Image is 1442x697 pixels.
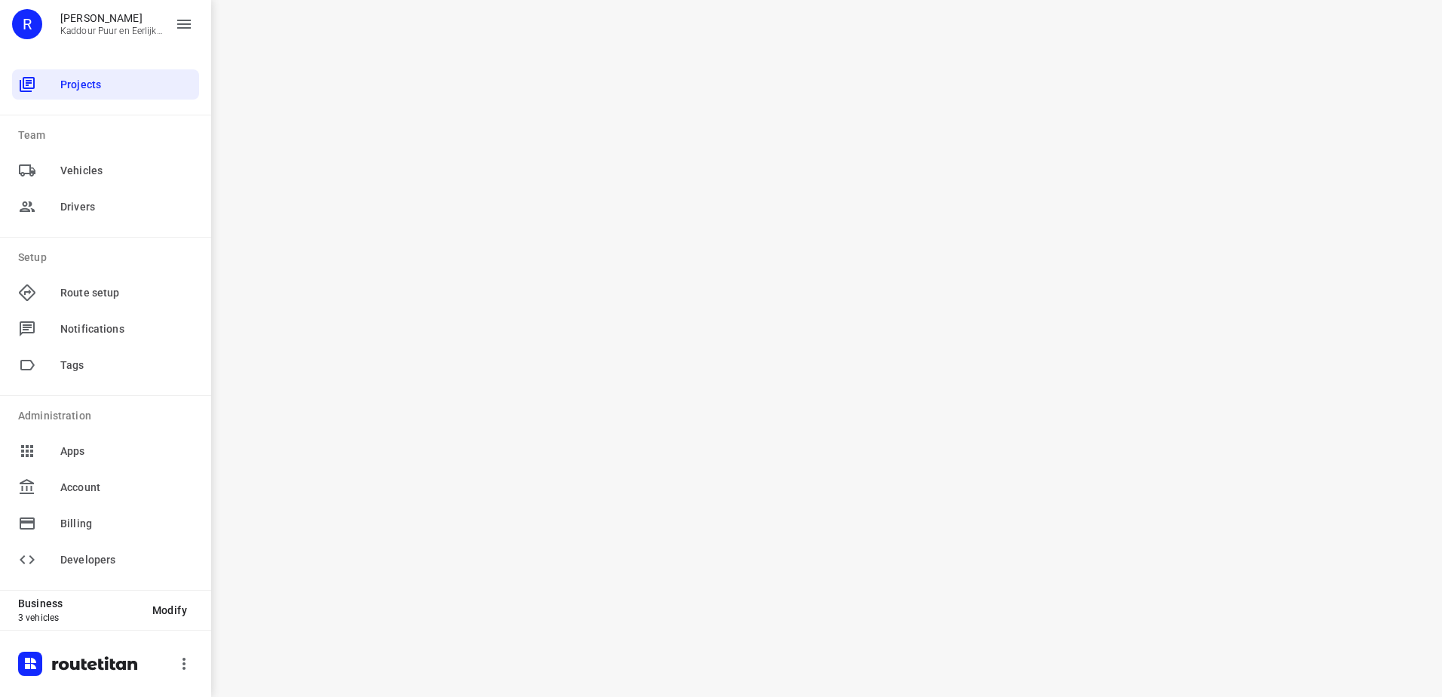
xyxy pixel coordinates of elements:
div: Account [12,472,199,502]
div: Route setup [12,278,199,308]
p: Team [18,127,199,143]
span: Projects [60,77,193,93]
div: Billing [12,508,199,539]
span: Apps [60,444,193,459]
button: Modify [140,597,199,624]
div: Notifications [12,314,199,344]
span: Account [60,480,193,496]
div: Apps [12,436,199,466]
p: Setup [18,250,199,266]
span: Billing [60,516,193,532]
span: Notifications [60,321,193,337]
div: Drivers [12,192,199,222]
div: Developers [12,545,199,575]
p: 3 vehicles [18,613,140,623]
span: Vehicles [60,163,193,179]
span: Tags [60,358,193,373]
span: Developers [60,552,193,568]
div: Vehicles [12,155,199,186]
div: R [12,9,42,39]
span: Modify [152,604,187,616]
div: Tags [12,350,199,380]
p: Kaddour Puur en Eerlijk Vlees B.V. [60,26,163,36]
p: Business [18,597,140,609]
div: Projects [12,69,199,100]
span: Drivers [60,199,193,215]
p: Administration [18,408,199,424]
span: Route setup [60,285,193,301]
p: Rachid Kaddour [60,12,163,24]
